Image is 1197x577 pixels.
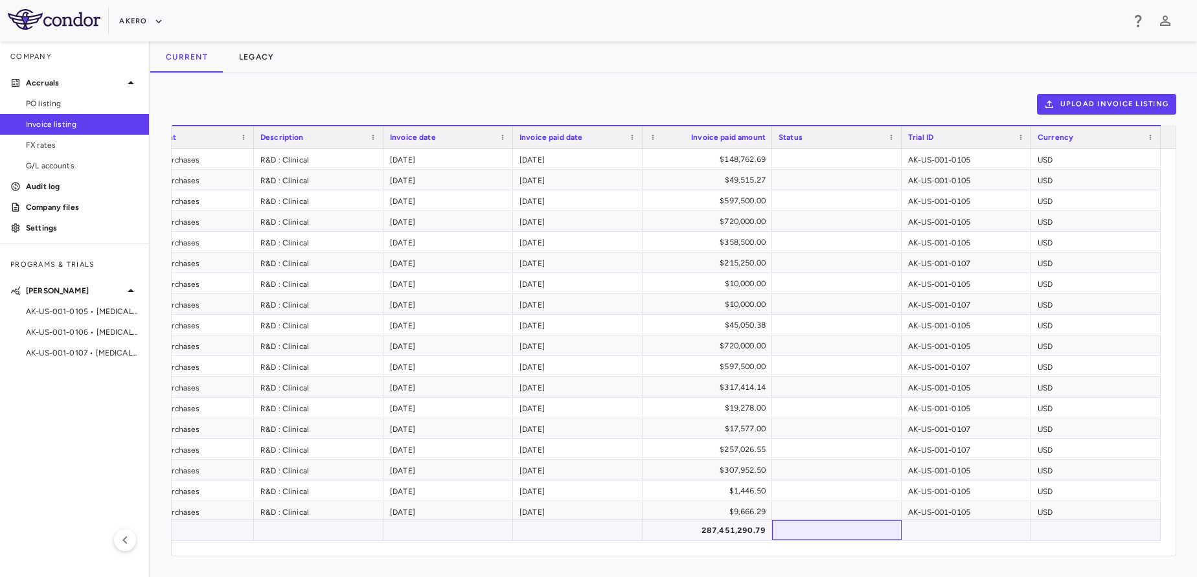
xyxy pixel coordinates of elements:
div: [DATE] [383,273,513,293]
div: R&D : Clinical [254,211,383,231]
div: [DATE] [383,170,513,190]
button: Akero [119,11,163,32]
div: R&D : Clinical [254,460,383,480]
div: USD [1031,170,1161,190]
div: AK-US-001-0105 [902,273,1031,293]
div: Accrued Purchases [124,418,254,438]
div: [DATE] [383,356,513,376]
button: Upload invoice listing [1037,94,1177,115]
div: [DATE] [383,253,513,273]
div: [DATE] [513,232,643,252]
div: AK-US-001-0105 [902,190,1031,210]
div: [DATE] [383,149,513,169]
div: AK-US-001-0105 [902,170,1031,190]
div: Accrued Purchases [124,335,254,356]
div: USD [1031,439,1161,459]
span: Invoice listing [26,119,139,130]
div: AK-US-001-0105 [902,232,1031,252]
div: Accrued Purchases [124,273,254,293]
div: [DATE] [513,356,643,376]
div: $10,000.00 [654,294,766,315]
div: Accrued Purchases [124,211,254,231]
div: R&D : Clinical [254,377,383,397]
div: AK-US-001-0105 [902,211,1031,231]
div: Accrued Purchases [124,190,254,210]
div: R&D : Clinical [254,273,383,293]
div: AK-US-001-0105 [902,501,1031,521]
div: [DATE] [383,294,513,314]
div: [DATE] [513,190,643,210]
div: [DATE] [513,377,643,397]
div: Accrued Purchases [124,439,254,459]
div: $215,250.00 [654,253,766,273]
div: Accrued Purchases [124,170,254,190]
div: AK-US-001-0107 [902,253,1031,273]
div: [DATE] [513,335,643,356]
div: [DATE] [513,418,643,438]
div: [DATE] [383,501,513,521]
div: USD [1031,418,1161,438]
div: AK-US-001-0105 [902,315,1031,335]
div: [DATE] [513,481,643,501]
div: AK-US-001-0105 [902,149,1031,169]
div: R&D : Clinical [254,501,383,521]
span: FX rates [26,139,139,151]
div: $1,446.50 [654,481,766,501]
div: Accrued Purchases [124,481,254,501]
div: $9,666.29 [654,501,766,522]
div: R&D : Clinical [254,190,383,210]
div: 287,451,290.79 [654,520,766,541]
p: Settings [26,222,139,234]
div: USD [1031,481,1161,501]
div: AK-US-001-0105 [902,398,1031,418]
button: Current [150,41,223,73]
div: R&D : Clinical [254,232,383,252]
div: R&D : Clinical [254,149,383,169]
div: [DATE] [383,377,513,397]
span: Currency [1038,133,1073,142]
div: R&D : Clinical [254,398,383,418]
div: R&D : Clinical [254,439,383,459]
p: Accruals [26,77,123,89]
p: [PERSON_NAME] [26,285,123,297]
span: AK-US-001-0106 • [MEDICAL_DATA] [26,326,139,338]
div: $358,500.00 [654,232,766,253]
div: [DATE] [383,460,513,480]
div: [DATE] [513,273,643,293]
span: G/L accounts [26,160,139,172]
span: Invoice paid date [519,133,583,142]
div: AK-US-001-0107 [902,439,1031,459]
div: [DATE] [513,439,643,459]
button: Legacy [223,41,290,73]
div: $10,000.00 [654,273,766,294]
div: R&D : Clinical [254,253,383,273]
span: Trial ID [908,133,933,142]
span: PO listing [26,98,139,109]
span: AK-US-001-0105 • [MEDICAL_DATA] [26,306,139,317]
div: USD [1031,273,1161,293]
div: $720,000.00 [654,211,766,232]
div: $307,952.50 [654,460,766,481]
div: Accrued Purchases [124,232,254,252]
div: AK-US-001-0105 [902,481,1031,501]
div: USD [1031,294,1161,314]
div: [DATE] [513,211,643,231]
div: [DATE] [513,170,643,190]
div: [DATE] [383,211,513,231]
div: AK-US-001-0107 [902,418,1031,438]
div: [DATE] [513,398,643,418]
div: [DATE] [513,253,643,273]
div: $597,500.00 [654,190,766,211]
div: $49,515.27 [654,170,766,190]
div: [DATE] [513,315,643,335]
div: R&D : Clinical [254,315,383,335]
p: Company files [26,201,139,213]
div: Accrued Purchases [124,377,254,397]
div: Accrued Purchases [124,460,254,480]
div: [DATE] [513,501,643,521]
div: [DATE] [383,335,513,356]
div: $19,278.00 [654,398,766,418]
span: AK-US-001-0107 • [MEDICAL_DATA] [26,347,139,359]
div: AK-US-001-0107 [902,294,1031,314]
div: R&D : Clinical [254,481,383,501]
